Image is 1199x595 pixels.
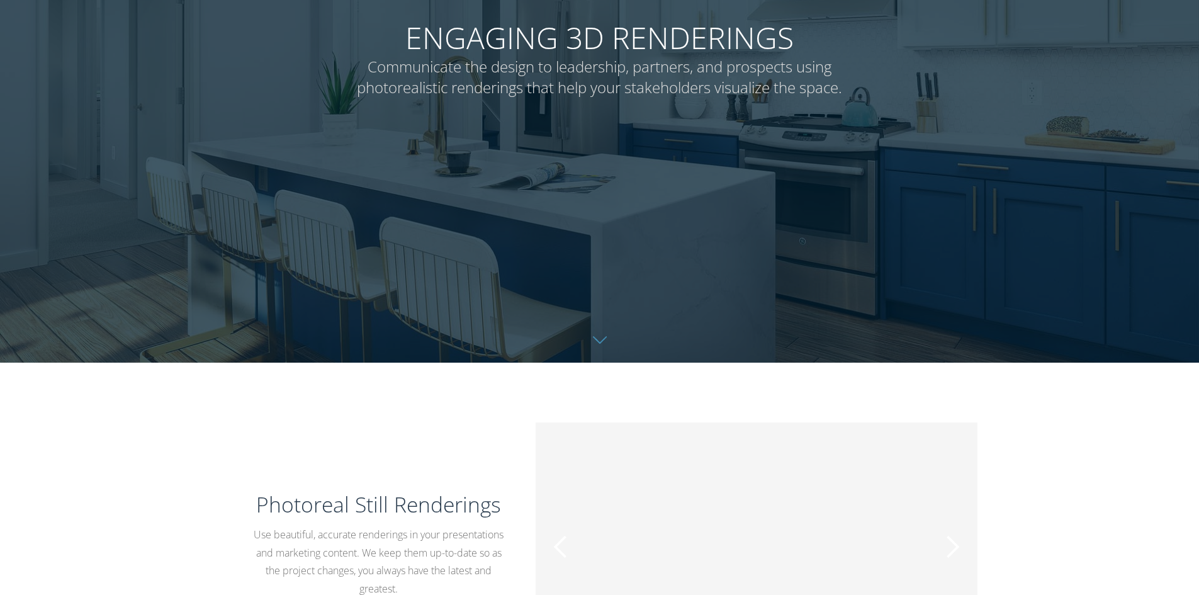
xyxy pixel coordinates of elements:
[348,56,852,98] span: Communicate the design to leadership, partners, and prospects using photorealistic renderings tha...
[593,336,607,344] img: Down further on page
[252,490,505,519] h2: Photoreal Still Renderings
[348,20,852,98] h1: Engaging 3D Renderings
